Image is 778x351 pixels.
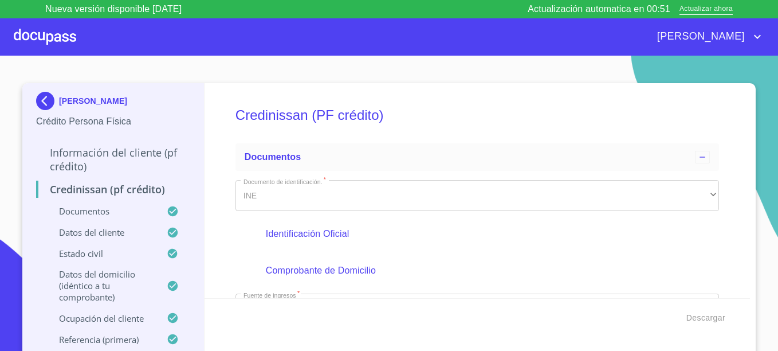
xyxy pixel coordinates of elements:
[36,268,167,303] p: Datos del domicilio (idéntico a tu comprobante)
[682,307,730,329] button: Descargar
[59,96,127,106] p: [PERSON_NAME]
[36,92,59,110] img: Docupass spot blue
[36,205,167,217] p: Documentos
[36,313,167,324] p: Ocupación del Cliente
[45,2,182,16] p: Nueva versión disponible [DATE]
[266,264,689,278] p: Comprobante de Domicilio
[36,334,167,345] p: Referencia (primera)
[649,28,764,46] button: account of current user
[235,92,719,139] h5: Credinissan (PF crédito)
[36,227,167,238] p: Datos del cliente
[36,92,190,115] div: [PERSON_NAME]
[245,152,301,162] span: Documentos
[235,143,719,171] div: Documentos
[36,182,190,196] p: Credinissan (PF crédito)
[679,3,733,15] span: Actualizar ahora
[36,115,190,128] p: Crédito Persona Física
[686,311,725,325] span: Descargar
[266,227,689,241] p: Identificación Oficial
[235,180,719,211] div: INE
[36,146,190,173] p: Información del cliente (PF crédito)
[235,294,719,325] div: Independiente/Dueño de negocio/Persona Moral
[36,248,167,259] p: Estado civil
[649,28,751,46] span: [PERSON_NAME]
[528,2,670,16] p: Actualización automatica en 00:51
